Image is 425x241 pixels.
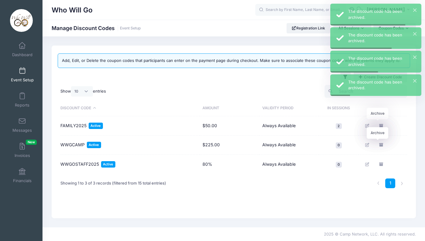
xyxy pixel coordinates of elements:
th: In Sessions: activate to sort column ascending [319,100,359,116]
div: The discount code has been archived. [348,8,416,20]
div: Add, Edit, or Delete the coupon codes that participants can enter on the payment page during chec... [62,58,401,64]
div: The discount code has been archived. [348,79,416,91]
span: 0 [336,162,342,168]
button: × [413,8,416,12]
a: Dashboard [8,39,37,60]
a: InvoicesNew [8,140,37,161]
td: Always Available [259,136,319,155]
input: Search by First Name, Last Name, or Email... [255,4,346,16]
span: WWGOSTAFF2025 [60,161,99,168]
select: Showentries [71,86,93,97]
h1: Who Will Go [52,3,93,17]
a: Event Setup [8,64,37,85]
span: Active [101,161,115,168]
a: Messages [8,114,37,136]
span: Invoices [15,153,30,158]
div: The discount code has been archived. [348,56,416,67]
span: WWGCAMP [60,142,85,148]
a: Archive [377,121,386,130]
button: × [413,56,416,59]
button: × [413,32,416,36]
label: Show entries [60,86,106,97]
span: 2 [336,123,342,129]
button: × [413,79,416,83]
span: Event Setup [11,77,34,83]
th: Validity Period: activate to sort column ascending [259,100,319,116]
td: $50.00 [200,116,259,136]
a: 1 [385,178,395,188]
td: 80% [200,155,259,174]
a: Event Setup [120,26,141,31]
a: Edit [363,141,372,150]
span: Active [87,142,101,148]
h1: Manage Discount Codes [52,25,141,31]
a: Edit [363,121,372,130]
a: Pause [391,160,400,169]
a: Pause [391,141,400,150]
div: Archive [367,108,388,119]
div: The discount code has been archived. [348,32,416,44]
th: Discount Code: activate to sort column descending [60,100,199,116]
td: Always Available [259,116,319,136]
a: Archive [377,160,386,169]
span: New [26,140,37,145]
span: 2025 © Camp Network, LLC. All rights reserved. [324,232,416,236]
a: Archive [377,141,386,150]
span: Reports [15,103,29,108]
div: Archive [367,127,388,139]
span: FAMILY2025 [60,123,87,129]
span: Active [89,123,103,129]
a: Edit [363,160,372,169]
img: Who Will Go [10,9,33,32]
div: Showing 1 to 3 of 3 records (filtered from 15 total entries) [60,176,166,190]
a: Financials [8,165,37,186]
th: Amount: activate to sort column ascending [200,100,259,116]
span: Dashboard [12,52,32,57]
button: [PERSON_NAME] [363,3,416,17]
span: 0 [336,142,342,148]
td: $225.00 [200,136,259,155]
span: Messages [12,128,32,133]
a: Registration Link [287,23,331,33]
span: Financials [13,178,32,183]
a: Reports [8,89,37,110]
td: Always Available [259,155,319,174]
a: Pause [391,121,400,130]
